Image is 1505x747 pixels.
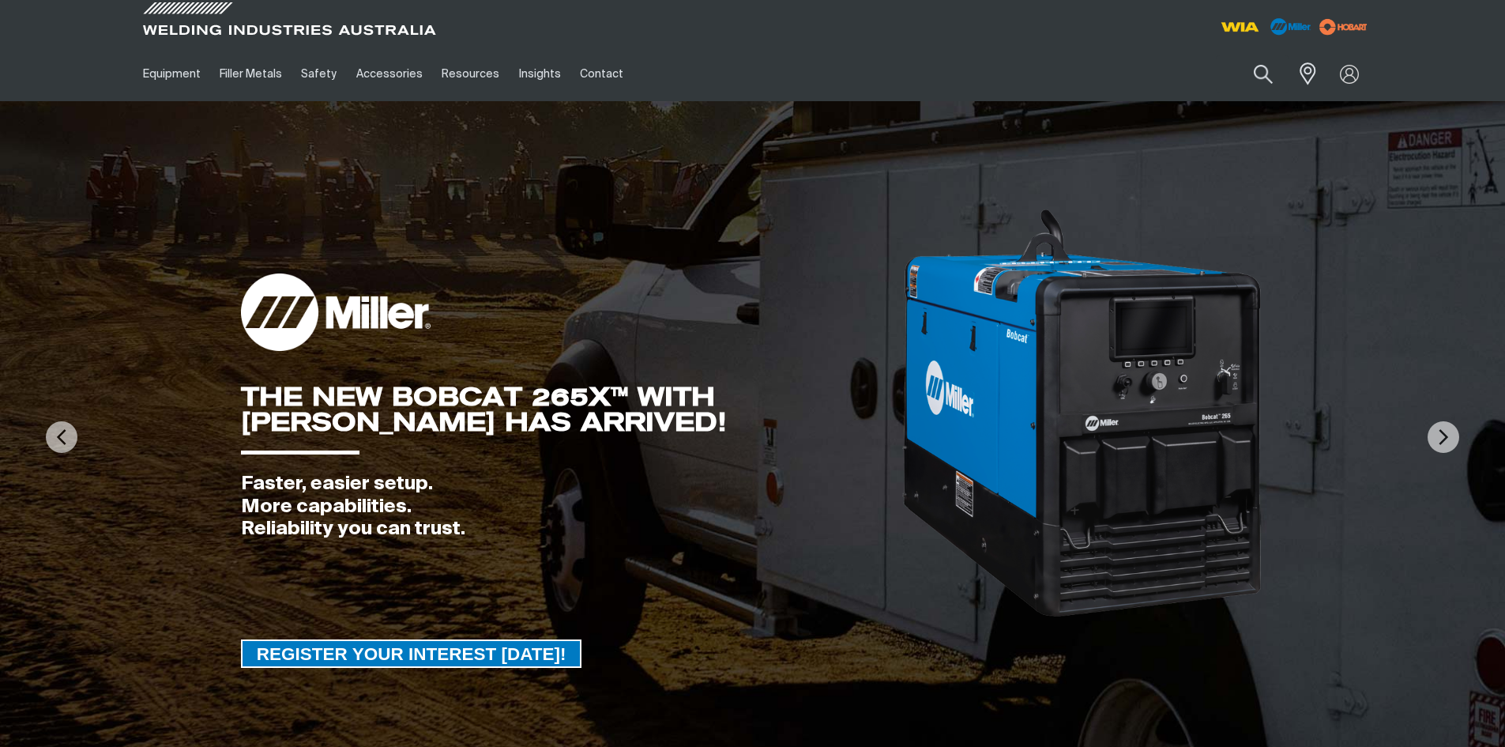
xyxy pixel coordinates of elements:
div: Faster, easier setup. More capabilities. Reliability you can trust. [241,473,901,541]
a: Safety [292,47,346,101]
a: Accessories [347,47,432,101]
nav: Main [134,47,1063,101]
img: NextArrow [1428,421,1459,453]
a: Equipment [134,47,210,101]
img: PrevArrow [46,421,77,453]
img: miller [1315,15,1372,39]
input: Product name or item number... [1216,55,1289,92]
a: Insights [509,47,570,101]
a: Contact [570,47,633,101]
button: Search products [1236,55,1290,92]
a: REGISTER YOUR INTEREST TODAY! [241,639,582,668]
div: THE NEW BOBCAT 265X™ WITH [PERSON_NAME] HAS ARRIVED! [241,384,901,435]
a: Resources [432,47,509,101]
span: REGISTER YOUR INTEREST [DATE]! [243,639,581,668]
a: Filler Metals [210,47,292,101]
